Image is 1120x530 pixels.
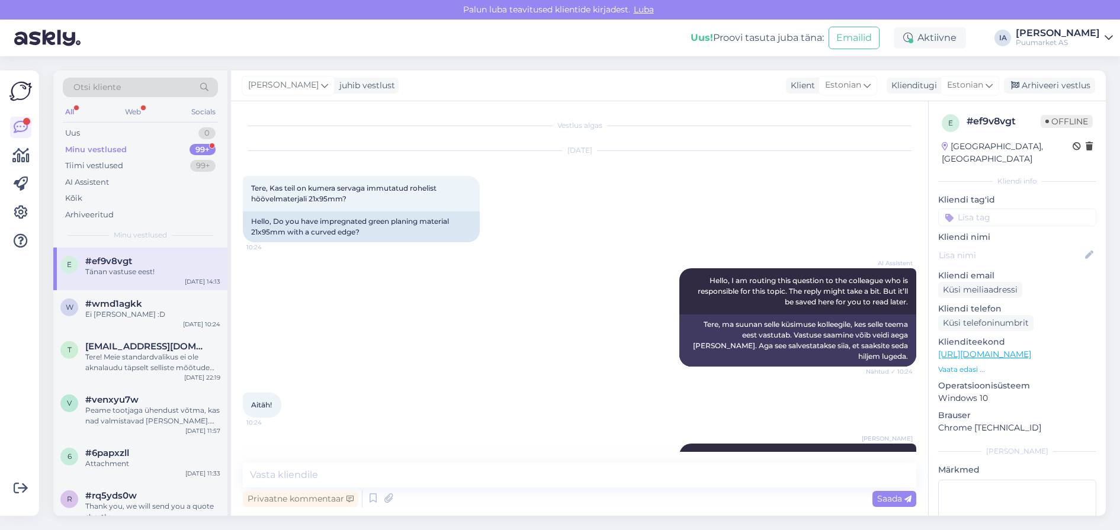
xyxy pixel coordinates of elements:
span: #6papxzll [85,448,129,458]
span: Estonian [825,79,861,92]
div: Ei [PERSON_NAME] :D [85,309,220,320]
div: Proovi tasuta juba täna: [691,31,824,45]
div: [PERSON_NAME] [938,446,1096,457]
a: [PERSON_NAME]Puumarket AS [1016,28,1113,47]
input: Lisa tag [938,208,1096,226]
div: Küsi meiliaadressi [938,282,1022,298]
div: Attachment [85,458,220,469]
span: Aitäh! [251,400,272,409]
input: Lisa nimi [939,249,1083,262]
span: r [67,494,72,503]
img: Askly Logo [9,80,32,102]
span: Kumera servaga ehk mitte täisnurgaga algab mõõtudest 28mm [706,451,910,471]
div: Klienditugi [887,79,937,92]
div: [DATE] 11:57 [185,426,220,435]
span: tonis.valing@gmail.com [85,341,208,352]
span: Estonian [947,79,983,92]
p: Brauser [938,409,1096,422]
span: 6 [68,452,72,461]
div: # ef9v8vgt [967,114,1041,129]
div: [DATE] [243,145,916,156]
div: Arhiveeri vestlus [1004,78,1095,94]
span: Saada [877,493,912,504]
div: [DATE] 10:24 [183,320,220,329]
div: All [63,104,76,120]
button: Emailid [829,27,880,49]
span: 10:24 [246,418,291,427]
span: Minu vestlused [114,230,167,240]
span: #ef9v8vgt [85,256,132,266]
div: Vestlus algas [243,120,916,131]
p: Kliendi telefon [938,303,1096,315]
div: Klient [786,79,815,92]
div: IA [994,30,1011,46]
div: Kliendi info [938,176,1096,187]
span: e [67,260,72,269]
p: Windows 10 [938,392,1096,404]
p: Kliendi nimi [938,231,1096,243]
div: Socials [189,104,218,120]
div: Tiimi vestlused [65,160,123,172]
span: t [68,345,72,354]
div: [GEOGRAPHIC_DATA], [GEOGRAPHIC_DATA] [942,140,1073,165]
div: Arhiveeritud [65,209,114,221]
div: Küsi telefoninumbrit [938,315,1034,331]
div: Puumarket AS [1016,38,1100,47]
div: Kõik [65,192,82,204]
div: Privaatne kommentaar [243,491,358,507]
span: [PERSON_NAME] [248,79,319,92]
p: Operatsioonisüsteem [938,380,1096,392]
b: Uus! [691,32,713,43]
span: 10:24 [246,243,291,252]
div: Hello, Do you have impregnated green planing material 21x95mm with a curved edge? [243,211,480,242]
div: Thank you, we will send you a quote shortly. [85,501,220,522]
p: Chrome [TECHNICAL_ID] [938,422,1096,434]
div: [DATE] 22:19 [184,373,220,382]
span: #wmd1agkk [85,298,142,309]
div: Minu vestlused [65,144,127,156]
div: [PERSON_NAME] [1016,28,1100,38]
span: Offline [1041,115,1093,128]
span: e [948,118,953,127]
div: 0 [198,127,216,139]
p: Vaata edasi ... [938,364,1096,375]
p: Klienditeekond [938,336,1096,348]
div: Peame tootjaga ühendust võtma, kas nad valmistavad [PERSON_NAME]. [DEMOGRAPHIC_DATA] mitte. Kui, ... [85,405,220,426]
div: juhib vestlust [335,79,395,92]
p: Kliendi email [938,269,1096,282]
span: #rq5yds0w [85,490,137,501]
span: Otsi kliente [73,81,121,94]
div: Aktiivne [894,27,966,49]
span: Hello, I am routing this question to the colleague who is responsible for this topic. The reply m... [698,276,910,306]
div: AI Assistent [65,176,109,188]
a: [URL][DOMAIN_NAME] [938,349,1031,359]
div: Tere, ma suunan selle küsimuse kolleegile, kes selle teema eest vastutab. Vastuse saamine võib ve... [679,314,916,367]
span: Nähtud ✓ 10:24 [866,367,913,376]
p: Kliendi tag'id [938,194,1096,206]
div: Uus [65,127,80,139]
span: Luba [630,4,657,15]
span: #venxyu7w [85,394,139,405]
span: AI Assistent [868,259,913,268]
div: 99+ [190,144,216,156]
span: v [67,399,72,407]
div: [DATE] 11:33 [185,469,220,478]
span: [PERSON_NAME] [862,434,913,443]
div: Tere! Meie standardvalikus ei ole aknalaudu täpselt selliste mõõtude [PERSON_NAME] nurgaga. Suuna... [85,352,220,373]
div: Tänan vastuse eest! [85,266,220,277]
div: Web [123,104,143,120]
p: Märkmed [938,464,1096,476]
div: 99+ [190,160,216,172]
span: w [66,303,73,311]
div: [DATE] 14:13 [185,277,220,286]
span: Tere, Kas teil on kumera servaga immutatud rohelist höövelmaterjali 21x95mm? [251,184,438,203]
